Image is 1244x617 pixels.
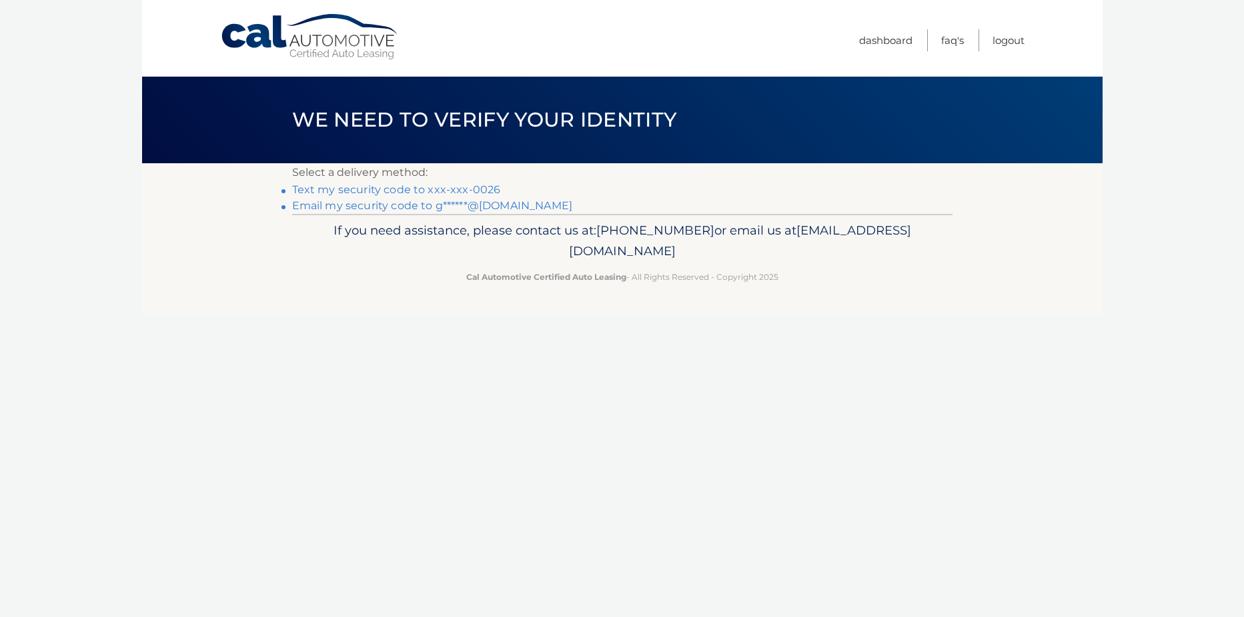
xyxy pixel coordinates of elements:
[466,272,626,282] strong: Cal Automotive Certified Auto Leasing
[993,29,1025,51] a: Logout
[292,163,953,182] p: Select a delivery method:
[292,183,501,196] a: Text my security code to xxx-xxx-0026
[220,13,400,61] a: Cal Automotive
[596,223,714,238] span: [PHONE_NUMBER]
[859,29,912,51] a: Dashboard
[301,270,944,284] p: - All Rights Reserved - Copyright 2025
[941,29,964,51] a: FAQ's
[292,199,573,212] a: Email my security code to g******@[DOMAIN_NAME]
[292,107,677,132] span: We need to verify your identity
[301,220,944,263] p: If you need assistance, please contact us at: or email us at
